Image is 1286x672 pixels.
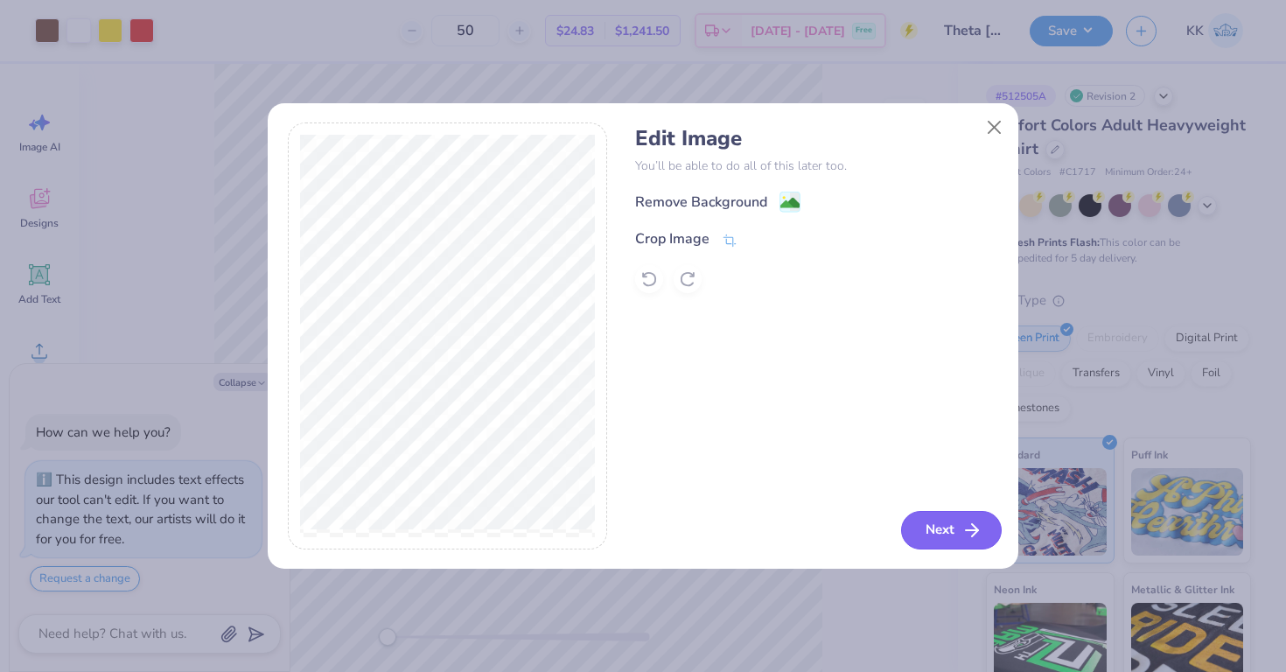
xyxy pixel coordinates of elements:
[635,157,998,175] p: You’ll be able to do all of this later too.
[635,192,767,213] div: Remove Background
[635,228,709,249] div: Crop Image
[978,110,1011,143] button: Close
[635,126,998,151] h4: Edit Image
[901,511,1002,549] button: Next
